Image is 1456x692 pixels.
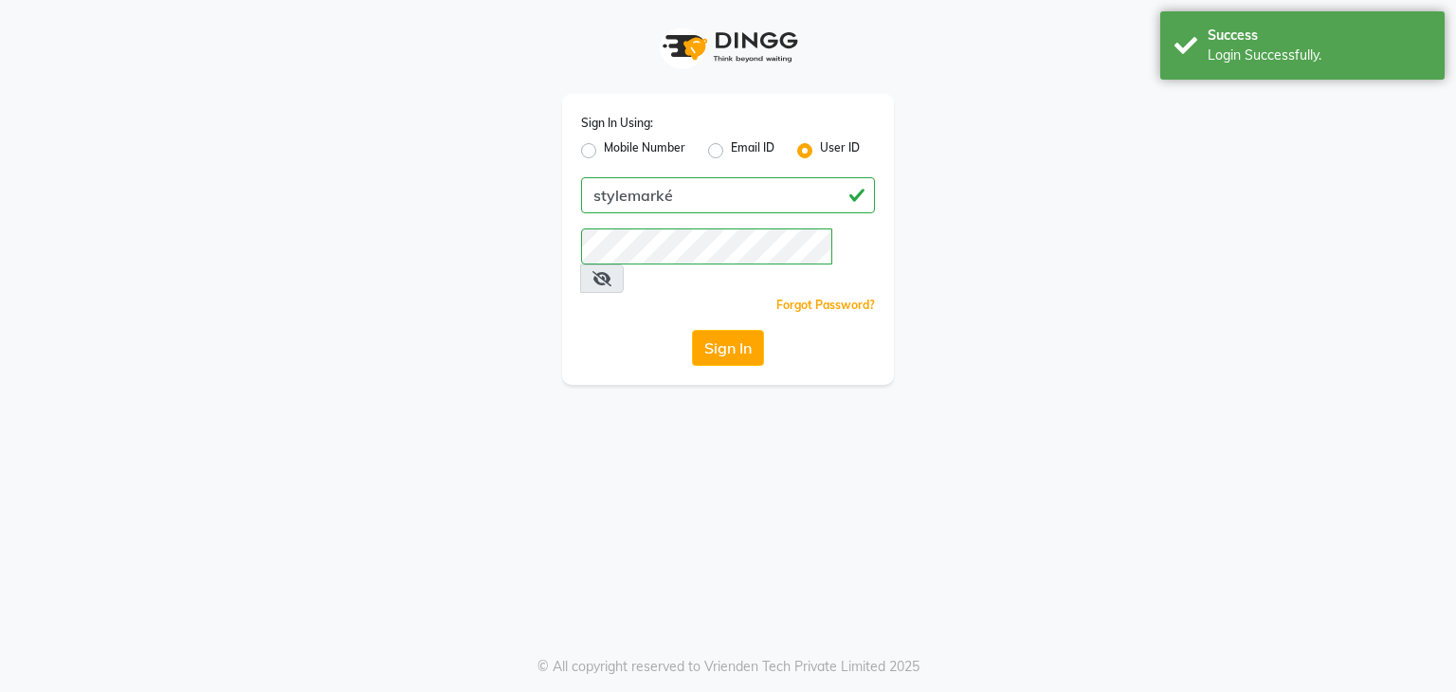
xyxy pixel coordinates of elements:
[820,139,860,162] label: User ID
[581,115,653,132] label: Sign In Using:
[581,177,875,213] input: Username
[652,19,804,75] img: logo1.svg
[692,330,764,366] button: Sign In
[581,228,832,264] input: Username
[604,139,685,162] label: Mobile Number
[1208,26,1430,46] div: Success
[731,139,774,162] label: Email ID
[1208,46,1430,65] div: Login Successfully.
[776,298,875,312] a: Forgot Password?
